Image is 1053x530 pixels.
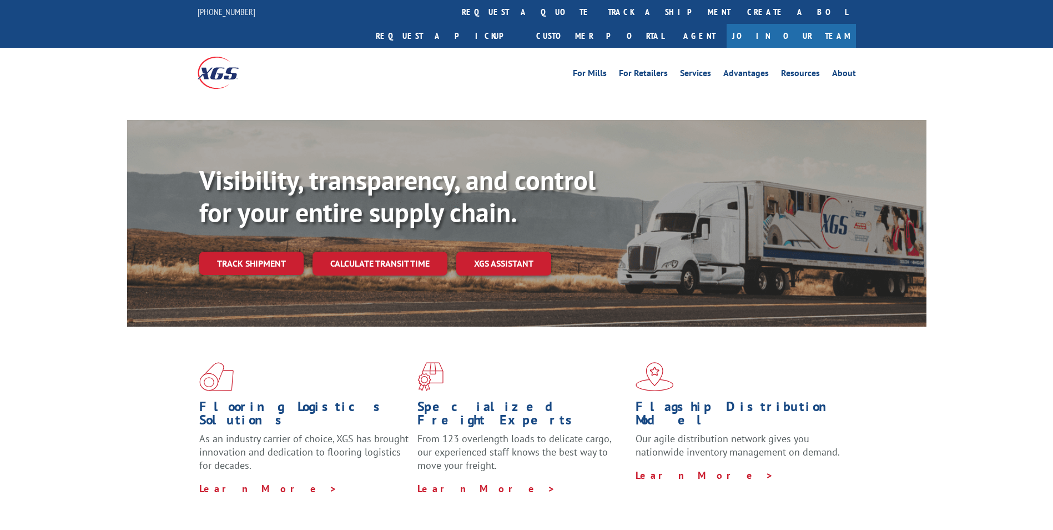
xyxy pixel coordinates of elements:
a: Learn More > [636,469,774,482]
img: xgs-icon-total-supply-chain-intelligence-red [199,362,234,391]
img: xgs-icon-focused-on-flooring-red [417,362,444,391]
a: XGS ASSISTANT [456,252,551,276]
span: As an industry carrier of choice, XGS has brought innovation and dedication to flooring logistics... [199,432,409,472]
a: Services [680,69,711,81]
a: Customer Portal [528,24,672,48]
a: Calculate transit time [313,252,447,276]
a: Resources [781,69,820,81]
a: Track shipment [199,252,304,275]
a: [PHONE_NUMBER] [198,6,255,17]
a: Request a pickup [367,24,528,48]
a: Agent [672,24,727,48]
h1: Flagship Distribution Model [636,400,845,432]
p: From 123 overlength loads to delicate cargo, our experienced staff knows the best way to move you... [417,432,627,482]
a: Join Our Team [727,24,856,48]
b: Visibility, transparency, and control for your entire supply chain. [199,163,596,229]
a: Learn More > [199,482,337,495]
a: For Mills [573,69,607,81]
a: For Retailers [619,69,668,81]
span: Our agile distribution network gives you nationwide inventory management on demand. [636,432,840,458]
a: About [832,69,856,81]
a: Advantages [723,69,769,81]
h1: Specialized Freight Experts [417,400,627,432]
a: Learn More > [417,482,556,495]
img: xgs-icon-flagship-distribution-model-red [636,362,674,391]
h1: Flooring Logistics Solutions [199,400,409,432]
